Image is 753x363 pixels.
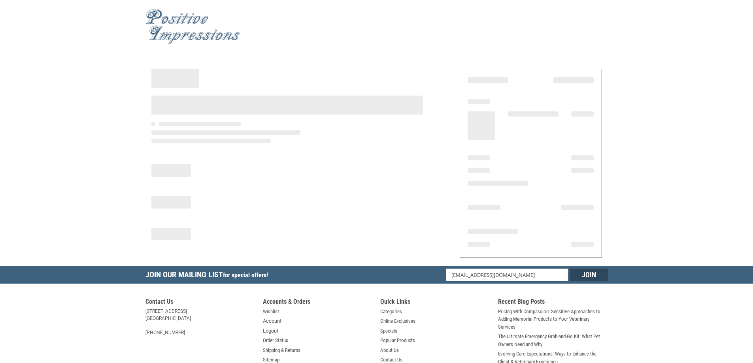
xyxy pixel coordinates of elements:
h5: Contact Us [145,298,255,308]
address: [STREET_ADDRESS] [GEOGRAPHIC_DATA] [PHONE_NUMBER] [145,308,255,336]
a: Shipping & Returns [263,346,300,354]
a: Specials [380,327,397,335]
a: Pricing With Compassion: Sensitive Approaches to Adding Memorial Products to Your Veterinary Serv... [498,308,608,331]
a: Logout [263,327,278,335]
h5: Join Our Mailing List [145,266,272,286]
span: for special offers! [223,271,268,279]
a: Popular Products [380,337,415,344]
h5: Accounts & Orders [263,298,373,308]
h5: Recent Blog Posts [498,298,608,308]
a: Order Status [263,337,288,344]
a: Account [263,317,281,325]
input: Email [446,269,568,281]
a: The Ultimate Emergency Grab-and-Go Kit: What Pet Owners Need and Why [498,333,608,348]
img: Positive Impressions [145,9,240,44]
a: Wishlist [263,308,279,316]
input: Join [570,269,608,281]
a: About Us [380,346,399,354]
h5: Quick Links [380,298,490,308]
a: Online Exclusives [380,317,415,325]
a: Categories [380,308,402,316]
